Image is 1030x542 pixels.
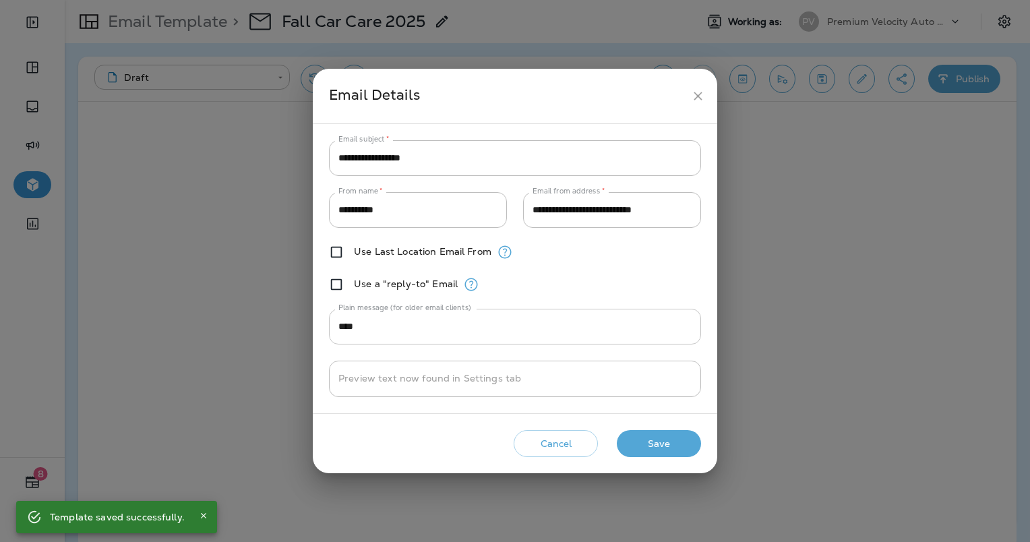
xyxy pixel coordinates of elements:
[338,303,471,313] label: Plain message (for older email clients)
[329,84,686,109] div: Email Details
[617,430,701,458] button: Save
[533,186,605,196] label: Email from address
[50,505,185,529] div: Template saved successfully.
[338,186,383,196] label: From name
[686,84,710,109] button: close
[195,508,212,524] button: Close
[354,278,458,289] label: Use a "reply-to" Email
[338,134,390,144] label: Email subject
[354,246,491,257] label: Use Last Location Email From
[514,430,598,458] button: Cancel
